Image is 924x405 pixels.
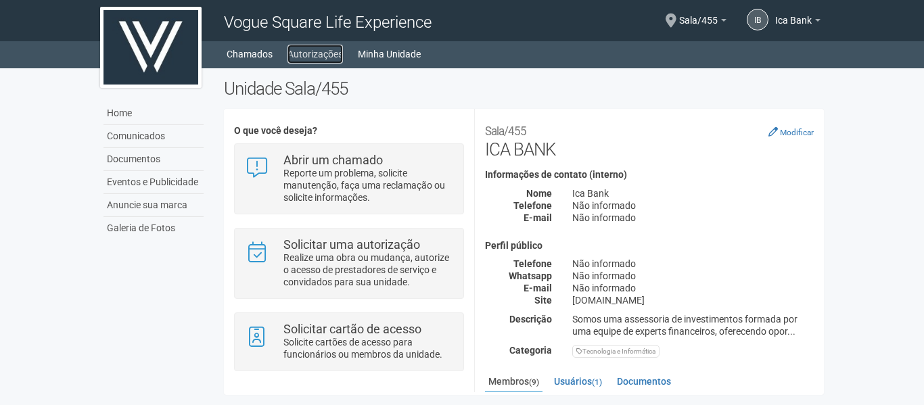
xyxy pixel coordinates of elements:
[562,212,824,224] div: Não informado
[234,126,463,136] h4: O que você deseja?
[485,241,814,251] h4: Perfil público
[283,252,453,288] p: Realize uma obra ou mudança, autorize o acesso de prestadores de serviço e convidados para sua un...
[526,188,552,199] strong: Nome
[747,9,768,30] a: IB
[358,45,421,64] a: Minha Unidade
[775,2,812,26] span: Ica Bank
[679,2,718,26] span: Sala/455
[768,126,814,137] a: Modificar
[485,124,526,138] small: Sala/455
[245,154,453,204] a: Abrir um chamado Reporte um problema, solicite manutenção, faça uma reclamação ou solicite inform...
[103,194,204,217] a: Anuncie sua marca
[524,212,552,223] strong: E-mail
[485,371,542,394] a: Membros(9)
[485,119,814,160] h2: ICA BANK
[551,371,605,391] a: Usuários(1)
[283,237,420,252] strong: Solicitar uma autorização
[562,187,824,199] div: Ica Bank
[513,200,552,211] strong: Telefone
[224,13,432,32] span: Vogue Square Life Experience
[513,258,552,269] strong: Telefone
[283,167,453,204] p: Reporte um problema, solicite manutenção, faça uma reclamação ou solicite informações.
[562,313,824,337] div: Somos uma assessoria de investimentos formada por uma equipe de experts financeiros, oferecendo o...
[227,45,273,64] a: Chamados
[485,170,814,180] h4: Informações de contato (interno)
[775,17,821,28] a: Ica Bank
[562,294,824,306] div: [DOMAIN_NAME]
[562,270,824,282] div: Não informado
[283,153,383,167] strong: Abrir um chamado
[562,282,824,294] div: Não informado
[509,345,552,356] strong: Categoria
[509,270,552,281] strong: Whatsapp
[245,323,453,360] a: Solicitar cartão de acesso Solicite cartões de acesso para funcionários ou membros da unidade.
[103,148,204,171] a: Documentos
[509,314,552,325] strong: Descrição
[287,45,343,64] a: Autorizações
[283,322,421,336] strong: Solicitar cartão de acesso
[103,125,204,148] a: Comunicados
[679,17,726,28] a: Sala/455
[614,371,674,391] a: Documentos
[100,7,202,88] img: logo.jpg
[224,78,824,99] h2: Unidade Sala/455
[103,171,204,194] a: Eventos e Publicidade
[283,336,453,360] p: Solicite cartões de acesso para funcionários ou membros da unidade.
[572,345,660,358] div: Tecnologia e Informática
[534,295,552,306] strong: Site
[780,128,814,137] small: Modificar
[103,102,204,125] a: Home
[103,217,204,239] a: Galeria de Fotos
[529,377,539,387] small: (9)
[592,377,602,387] small: (1)
[524,283,552,293] strong: E-mail
[562,258,824,270] div: Não informado
[245,239,453,288] a: Solicitar uma autorização Realize uma obra ou mudança, autorize o acesso de prestadores de serviç...
[562,199,824,212] div: Não informado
